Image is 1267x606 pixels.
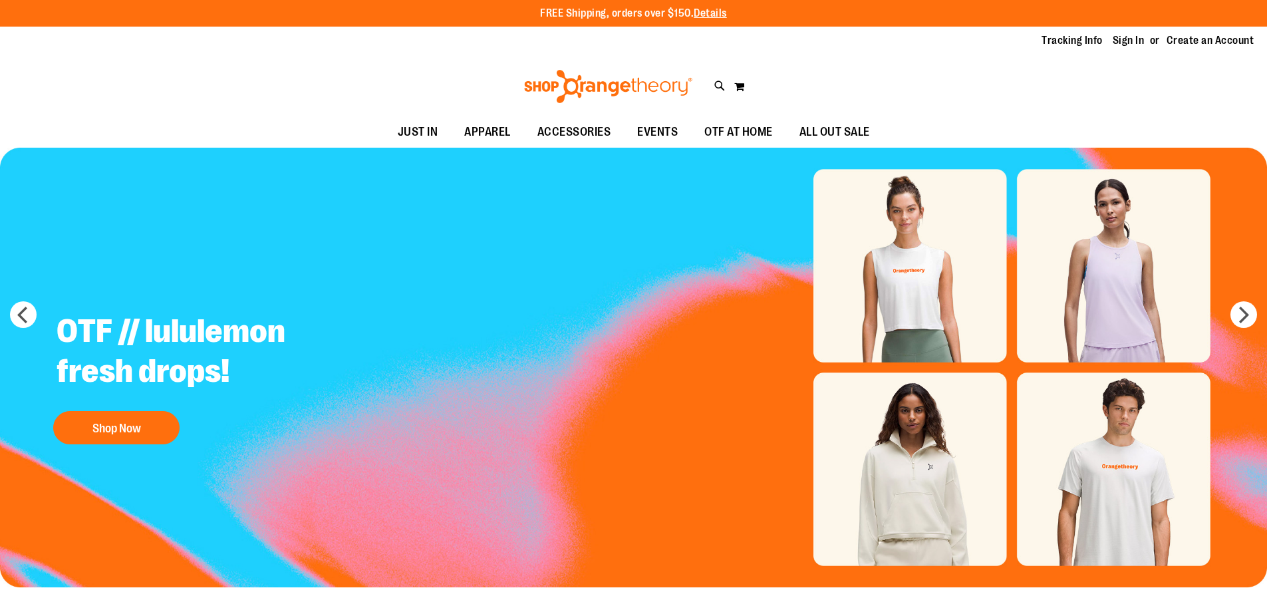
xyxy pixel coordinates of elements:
a: Tracking Info [1042,33,1103,48]
span: OTF AT HOME [704,117,773,147]
img: Shop Orangetheory [522,70,694,103]
h2: OTF // lululemon fresh drops! [47,301,377,404]
a: Details [694,7,727,19]
span: ALL OUT SALE [799,117,870,147]
button: prev [10,301,37,328]
p: FREE Shipping, orders over $150. [540,6,727,21]
a: Sign In [1113,33,1145,48]
a: Create an Account [1167,33,1254,48]
span: ACCESSORIES [537,117,611,147]
a: OTF // lululemon fresh drops! Shop Now [47,301,377,451]
button: next [1230,301,1257,328]
span: EVENTS [637,117,678,147]
span: APPAREL [464,117,511,147]
button: Shop Now [53,411,180,444]
span: JUST IN [398,117,438,147]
